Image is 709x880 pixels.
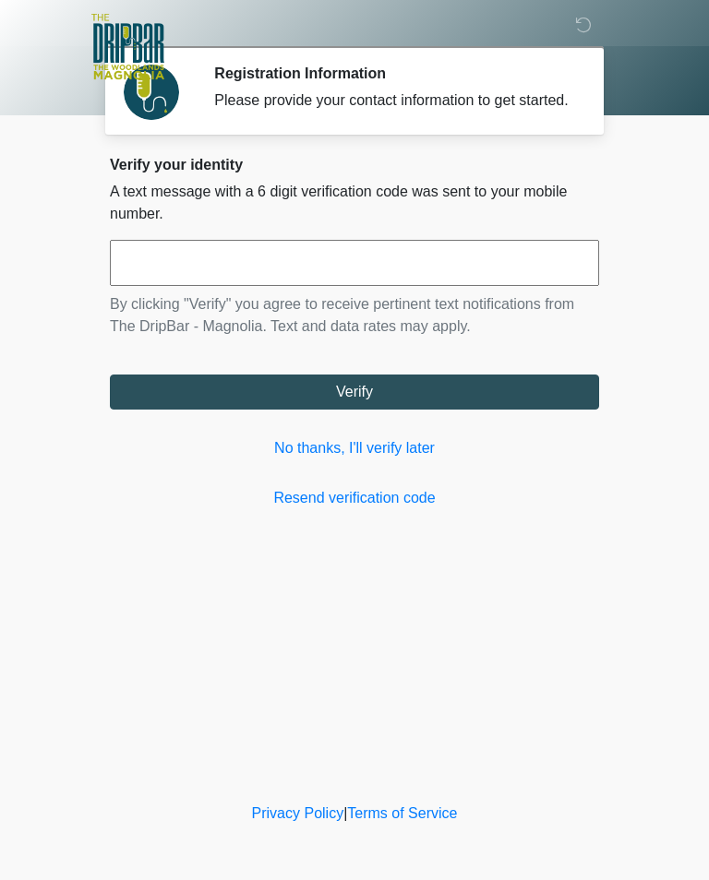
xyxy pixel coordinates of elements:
a: | [343,805,347,821]
h2: Verify your identity [110,156,599,173]
a: Terms of Service [347,805,457,821]
p: A text message with a 6 digit verification code was sent to your mobile number. [110,181,599,225]
a: Resend verification code [110,487,599,509]
button: Verify [110,375,599,410]
img: The DripBar - Magnolia Logo [91,14,164,81]
div: Please provide your contact information to get started. [214,89,571,112]
a: No thanks, I'll verify later [110,437,599,459]
p: By clicking "Verify" you agree to receive pertinent text notifications from The DripBar - Magnoli... [110,293,599,338]
a: Privacy Policy [252,805,344,821]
